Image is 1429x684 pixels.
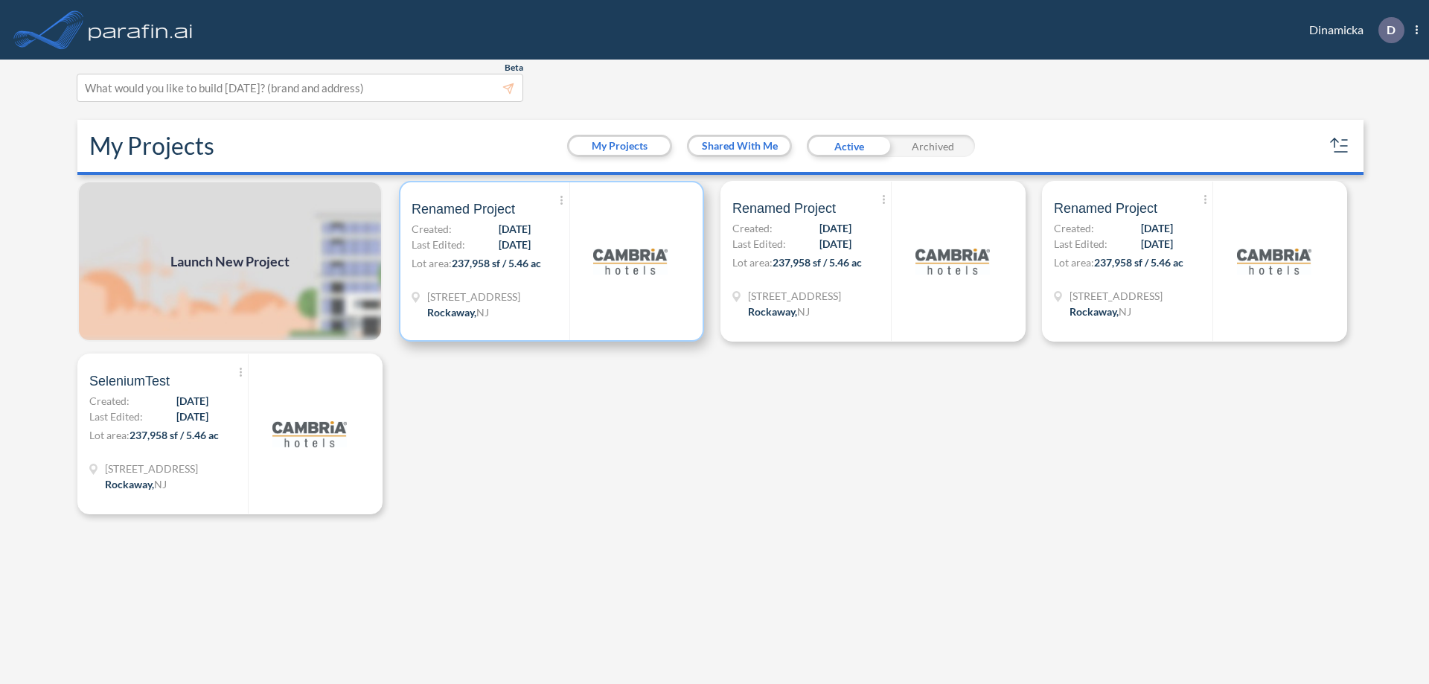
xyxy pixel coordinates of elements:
[819,220,851,236] span: [DATE]
[105,478,154,490] span: Rockaway ,
[1141,236,1173,252] span: [DATE]
[1287,17,1418,43] div: Dinamicka
[915,224,990,298] img: logo
[1070,304,1131,319] div: Rockaway, NJ
[1387,23,1396,36] p: D
[105,461,198,476] span: 321 Mt Hope Ave
[732,220,773,236] span: Created:
[412,200,515,218] span: Renamed Project
[1094,256,1183,269] span: 237,958 sf / 5.46 ac
[452,257,541,269] span: 237,958 sf / 5.46 ac
[1141,220,1173,236] span: [DATE]
[272,397,347,471] img: logo
[170,252,290,272] span: Launch New Project
[427,304,489,320] div: Rockaway, NJ
[797,305,810,318] span: NJ
[89,372,170,390] span: SeleniumTest
[176,409,208,424] span: [DATE]
[807,135,891,157] div: Active
[732,199,836,217] span: Renamed Project
[819,236,851,252] span: [DATE]
[1237,224,1311,298] img: logo
[77,181,383,342] img: add
[1054,256,1094,269] span: Lot area:
[499,221,531,237] span: [DATE]
[130,429,219,441] span: 237,958 sf / 5.46 ac
[732,236,786,252] span: Last Edited:
[891,135,975,157] div: Archived
[1070,305,1119,318] span: Rockaway ,
[1070,288,1163,304] span: 321 Mt Hope Ave
[748,305,797,318] span: Rockaway ,
[1054,220,1094,236] span: Created:
[176,393,208,409] span: [DATE]
[412,237,465,252] span: Last Edited:
[89,409,143,424] span: Last Edited:
[412,257,452,269] span: Lot area:
[1054,199,1157,217] span: Renamed Project
[1328,134,1352,158] button: sort
[505,62,523,74] span: Beta
[427,289,520,304] span: 321 Mt Hope Ave
[77,181,383,342] a: Launch New Project
[89,393,130,409] span: Created:
[154,478,167,490] span: NJ
[427,306,476,319] span: Rockaway ,
[773,256,862,269] span: 237,958 sf / 5.46 ac
[105,476,167,492] div: Rockaway, NJ
[476,306,489,319] span: NJ
[732,256,773,269] span: Lot area:
[1119,305,1131,318] span: NJ
[748,288,841,304] span: 321 Mt Hope Ave
[89,429,130,441] span: Lot area:
[689,137,790,155] button: Shared With Me
[569,137,670,155] button: My Projects
[748,304,810,319] div: Rockaway, NJ
[1054,236,1107,252] span: Last Edited:
[89,132,214,160] h2: My Projects
[499,237,531,252] span: [DATE]
[86,15,196,45] img: logo
[412,221,452,237] span: Created:
[593,224,668,298] img: logo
